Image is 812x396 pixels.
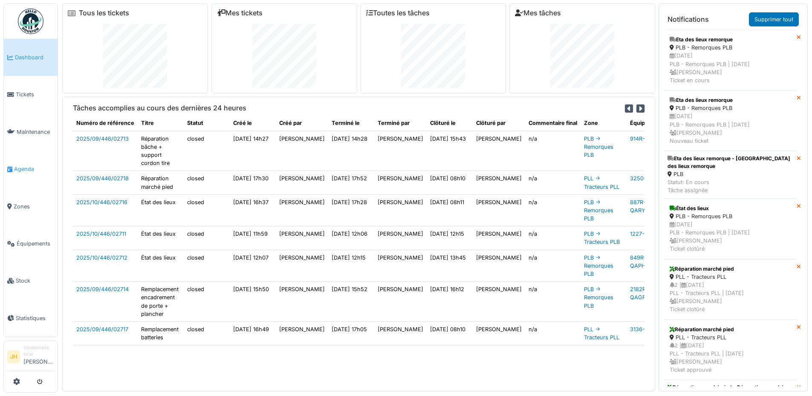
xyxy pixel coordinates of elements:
[670,341,791,374] div: 2 | [DATE] PLL - Tracteurs PLL | [DATE] [PERSON_NAME] Ticket approuvé
[670,96,791,104] div: Eta des lieux remorque
[23,344,54,358] div: Gestionnaire local
[18,9,43,34] img: Badge_color-CXgf-gQk.svg
[138,250,184,282] td: État des lieux
[668,155,793,170] div: Eta des lieux remorque - [GEOGRAPHIC_DATA] des lieux remorque
[374,171,427,194] td: [PERSON_NAME]
[230,321,276,345] td: [DATE] 16h49
[584,231,620,245] a: PLB -> Tracteurs PLB
[670,326,791,333] div: Réparation marché pied
[328,250,374,282] td: [DATE] 12h15
[230,131,276,171] td: [DATE] 14h27
[525,131,581,171] td: n/a
[427,116,473,131] th: Clôturé le
[664,151,797,199] a: Eta des lieux remorque - [GEOGRAPHIC_DATA] des lieux remorque PLB Statut: En coursTâche assignée
[525,116,581,131] th: Commentaire final
[328,226,374,250] td: [DATE] 12h06
[630,254,656,269] a: 849R-QAPH798
[184,321,230,345] td: closed
[138,171,184,194] td: Réparation marché pied
[427,321,473,345] td: [DATE] 08h10
[525,171,581,194] td: n/a
[7,344,54,371] a: JH Gestionnaire local[PERSON_NAME]
[668,15,709,23] h6: Notifications
[328,282,374,322] td: [DATE] 15h52
[515,9,561,17] a: Mes tâches
[670,265,791,273] div: Réparation marché pied
[670,104,791,112] div: PLB - Remorques PLB
[374,131,427,171] td: [PERSON_NAME]
[138,226,184,250] td: État des lieux
[76,326,128,332] a: 2025/09/446/02717
[230,282,276,322] td: [DATE] 15h50
[73,104,246,112] h6: Tâches accomplies au cours des dernières 24 heures
[473,194,525,226] td: [PERSON_NAME]
[427,250,473,282] td: [DATE] 13h45
[630,136,668,142] a: 914R-QATL193
[4,113,58,150] a: Maintenance
[473,321,525,345] td: [PERSON_NAME]
[76,286,129,292] a: 2025/09/446/02714
[276,171,328,194] td: [PERSON_NAME]
[473,282,525,322] td: [PERSON_NAME]
[276,282,328,322] td: [PERSON_NAME]
[79,9,129,17] a: Tous les tickets
[76,254,127,261] a: 2025/10/446/02712
[7,350,20,363] li: JH
[328,321,374,345] td: [DATE] 17h05
[374,250,427,282] td: [PERSON_NAME]
[525,282,581,322] td: n/a
[584,286,613,309] a: PLB -> Remorques PLB
[328,194,374,226] td: [DATE] 17h28
[14,202,54,211] span: Zones
[670,112,791,145] div: [DATE] PLB - Remorques PLB | [DATE] [PERSON_NAME] Nouveau ticket
[374,194,427,226] td: [PERSON_NAME]
[230,194,276,226] td: [DATE] 16h37
[76,199,127,205] a: 2025/10/446/02716
[584,254,613,277] a: PLB -> Remorques PLB
[230,226,276,250] td: [DATE] 11h59
[670,220,791,253] div: [DATE] PLB - Remorques PLB | [DATE] [PERSON_NAME] Ticket clotûré
[4,76,58,113] a: Tickets
[630,199,655,214] a: 887R-QARY708
[584,199,613,222] a: PLB -> Remorques PLB
[664,199,797,259] a: État des lieux PLB - Remorques PLB [DATE]PLB - Remorques PLB | [DATE] [PERSON_NAME]Ticket clotûré
[374,116,427,131] th: Terminé par
[17,128,54,136] span: Maintenance
[328,171,374,194] td: [DATE] 17h52
[427,171,473,194] td: [DATE] 08h10
[427,194,473,226] td: [DATE] 08h11
[670,43,791,52] div: PLB - Remorques PLB
[184,131,230,171] td: closed
[630,286,656,301] a: 2182R-QAGF873
[276,226,328,250] td: [PERSON_NAME]
[630,326,664,332] a: 3136-BT9213
[473,171,525,194] td: [PERSON_NAME]
[230,171,276,194] td: [DATE] 17h30
[670,212,791,220] div: PLB - Remorques PLB
[4,150,58,188] a: Agenda
[525,226,581,250] td: n/a
[584,136,613,158] a: PLB -> Remorques PLB
[276,131,328,171] td: [PERSON_NAME]
[473,226,525,250] td: [PERSON_NAME]
[276,194,328,226] td: [PERSON_NAME]
[76,136,129,142] a: 2025/09/446/02713
[17,240,54,248] span: Équipements
[15,53,54,61] span: Dashboard
[366,9,430,17] a: Toutes les tâches
[525,194,581,226] td: n/a
[138,282,184,322] td: Remplacement encadrement de porte + plancher
[670,281,791,314] div: 2 | [DATE] PLL - Tracteurs PLL | [DATE] [PERSON_NAME] Ticket clotûré
[14,165,54,173] span: Agenda
[664,259,797,320] a: Réparation marché pied PLL - Tracteurs PLL 2 |[DATE]PLL - Tracteurs PLL | [DATE] [PERSON_NAME]Tic...
[184,250,230,282] td: closed
[16,314,54,322] span: Statistiques
[4,225,58,262] a: Équipements
[276,250,328,282] td: [PERSON_NAME]
[584,175,619,190] a: PLL -> Tracteurs PLL
[670,205,791,212] div: État des lieux
[427,131,473,171] td: [DATE] 15h43
[664,320,797,380] a: Réparation marché pied PLL - Tracteurs PLL 2 |[DATE]PLL - Tracteurs PLL | [DATE] [PERSON_NAME]Tic...
[668,178,793,194] div: Statut: En cours Tâche assignée
[670,36,791,43] div: Eta des lieux remorque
